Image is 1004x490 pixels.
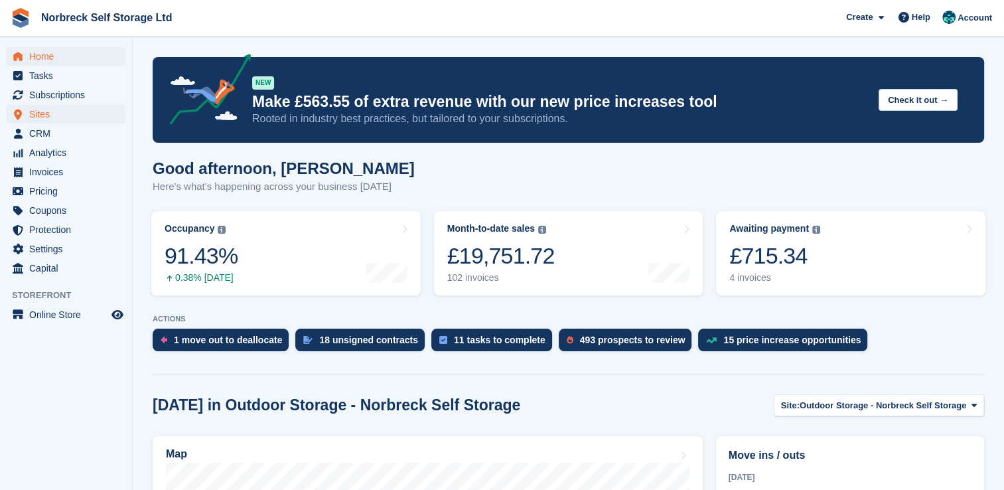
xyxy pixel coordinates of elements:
[580,335,685,345] div: 493 prospects to review
[729,471,971,483] div: [DATE]
[29,182,109,201] span: Pricing
[165,242,238,270] div: 91.43%
[153,329,295,358] a: 1 move out to deallocate
[7,86,125,104] a: menu
[538,226,546,234] img: icon-info-grey-7440780725fd019a000dd9b08b2336e03edf1995a4989e88bcd33f0948082b44.svg
[7,124,125,143] a: menu
[723,335,861,345] div: 15 price increase opportunities
[800,399,966,412] span: Outdoor Storage - Norbreck Self Storage
[29,47,109,66] span: Home
[153,315,984,323] p: ACTIONS
[109,307,125,323] a: Preview store
[29,163,109,181] span: Invoices
[879,89,958,111] button: Check it out →
[165,272,238,284] div: 0.38% [DATE]
[729,242,820,270] div: £715.34
[29,305,109,324] span: Online Store
[729,272,820,284] div: 4 invoices
[431,329,559,358] a: 11 tasks to complete
[729,223,809,234] div: Awaiting payment
[706,337,717,343] img: price_increase_opportunities-93ffe204e8149a01c8c9dc8f82e8f89637d9d84a8eef4429ea346261dce0b2c0.svg
[958,11,992,25] span: Account
[447,223,535,234] div: Month-to-date sales
[729,448,971,463] h2: Move ins / outs
[7,240,125,258] a: menu
[912,11,930,24] span: Help
[698,329,874,358] a: 15 price increase opportunities
[29,66,109,85] span: Tasks
[29,105,109,123] span: Sites
[7,182,125,201] a: menu
[252,76,274,90] div: NEW
[29,220,109,239] span: Protection
[218,226,226,234] img: icon-info-grey-7440780725fd019a000dd9b08b2336e03edf1995a4989e88bcd33f0948082b44.svg
[7,259,125,278] a: menu
[303,336,313,344] img: contract_signature_icon-13c848040528278c33f63329250d36e43548de30e8caae1d1a13099fd9432cc5.svg
[439,336,447,344] img: task-75834270c22a3079a89374b754ae025e5fb1db73e45f91037f5363f120a921f8.svg
[29,143,109,162] span: Analytics
[846,11,873,24] span: Create
[7,105,125,123] a: menu
[7,143,125,162] a: menu
[36,7,177,29] a: Norbreck Self Storage Ltd
[812,226,820,234] img: icon-info-grey-7440780725fd019a000dd9b08b2336e03edf1995a4989e88bcd33f0948082b44.svg
[161,336,167,344] img: move_outs_to_deallocate_icon-f764333ba52eb49d3ac5e1228854f67142a1ed5810a6f6cc68b1a99e826820c5.svg
[151,211,421,295] a: Occupancy 91.43% 0.38% [DATE]
[29,201,109,220] span: Coupons
[252,112,868,126] p: Rooted in industry best practices, but tailored to your subscriptions.
[11,8,31,28] img: stora-icon-8386f47178a22dfd0bd8f6a31ec36ba5ce8667c1dd55bd0f319d3a0aa187defe.svg
[7,220,125,239] a: menu
[781,399,800,412] span: Site:
[454,335,545,345] div: 11 tasks to complete
[7,163,125,181] a: menu
[447,242,555,270] div: £19,751.72
[295,329,431,358] a: 18 unsigned contracts
[159,54,251,129] img: price-adjustments-announcement-icon-8257ccfd72463d97f412b2fc003d46551f7dbcb40ab6d574587a9cd5c0d94...
[29,259,109,278] span: Capital
[252,92,868,112] p: Make £563.55 of extra revenue with our new price increases tool
[942,11,956,24] img: Sally King
[153,179,415,195] p: Here's what's happening across your business [DATE]
[29,124,109,143] span: CRM
[165,223,214,234] div: Occupancy
[153,396,520,414] h2: [DATE] in Outdoor Storage - Norbreck Self Storage
[29,86,109,104] span: Subscriptions
[29,240,109,258] span: Settings
[567,336,573,344] img: prospect-51fa495bee0391a8d652442698ab0144808aea92771e9ea1ae160a38d050c398.svg
[12,289,132,302] span: Storefront
[319,335,418,345] div: 18 unsigned contracts
[7,66,125,85] a: menu
[434,211,703,295] a: Month-to-date sales £19,751.72 102 invoices
[7,47,125,66] a: menu
[447,272,555,284] div: 102 invoices
[559,329,699,358] a: 493 prospects to review
[166,448,187,460] h2: Map
[7,201,125,220] a: menu
[7,305,125,324] a: menu
[774,394,984,416] button: Site: Outdoor Storage - Norbreck Self Storage
[716,211,985,295] a: Awaiting payment £715.34 4 invoices
[174,335,282,345] div: 1 move out to deallocate
[153,159,415,177] h1: Good afternoon, [PERSON_NAME]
